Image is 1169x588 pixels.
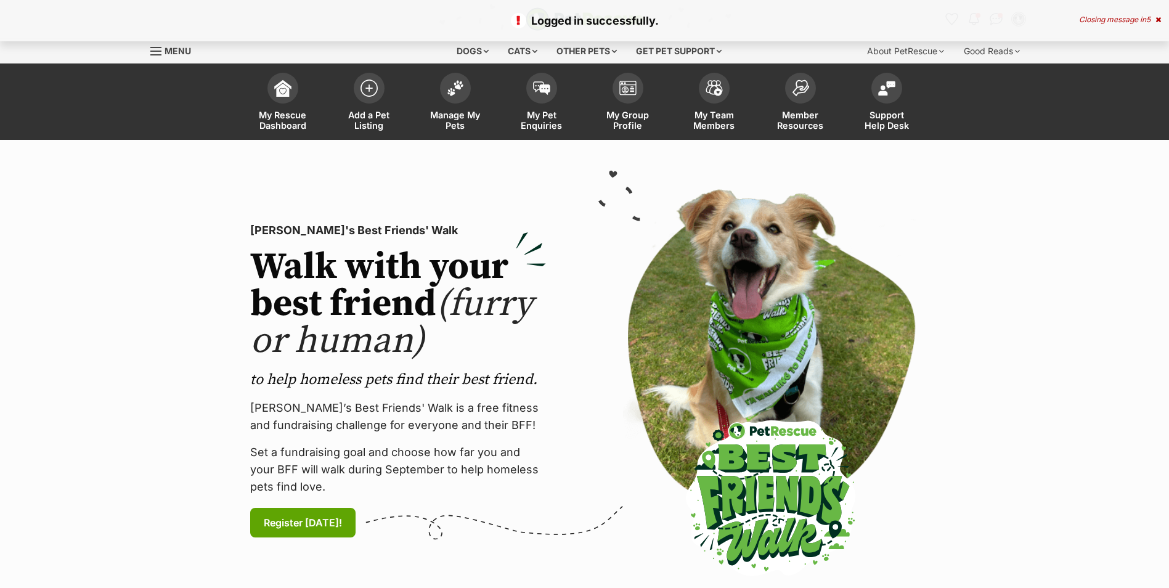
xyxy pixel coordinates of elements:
div: Dogs [448,39,497,63]
span: Add a Pet Listing [341,110,397,131]
a: Member Resources [757,67,844,140]
span: Register [DATE]! [264,515,342,530]
img: pet-enquiries-icon-7e3ad2cf08bfb03b45e93fb7055b45f3efa6380592205ae92323e6603595dc1f.svg [533,81,550,95]
span: Manage My Pets [428,110,483,131]
span: My Team Members [686,110,742,131]
span: Support Help Desk [859,110,914,131]
p: to help homeless pets find their best friend. [250,370,546,390]
img: member-resources-icon-8e73f808a243e03378d46382f2149f9095a855e16c252ad45f914b54edf8863c.svg [792,80,809,96]
span: My Rescue Dashboard [255,110,311,131]
div: Other pets [548,39,625,63]
div: About PetRescue [858,39,953,63]
span: Member Resources [773,110,828,131]
a: Register [DATE]! [250,508,356,537]
a: My Group Profile [585,67,671,140]
p: [PERSON_NAME]’s Best Friends' Walk is a free fitness and fundraising challenge for everyone and t... [250,399,546,434]
a: Support Help Desk [844,67,930,140]
a: Manage My Pets [412,67,499,140]
div: Get pet support [627,39,730,63]
img: dashboard-icon-eb2f2d2d3e046f16d808141f083e7271f6b2e854fb5c12c21221c1fb7104beca.svg [274,80,291,97]
h2: Walk with your best friend [250,249,546,360]
img: manage-my-pets-icon-02211641906a0b7f246fdf0571729dbe1e7629f14944591b6c1af311fb30b64b.svg [447,80,464,96]
span: Menu [165,46,191,56]
span: (furry or human) [250,281,533,364]
span: My Pet Enquiries [514,110,569,131]
img: help-desk-icon-fdf02630f3aa405de69fd3d07c3f3aa587a6932b1a1747fa1d2bba05be0121f9.svg [878,81,895,96]
p: [PERSON_NAME]'s Best Friends' Walk [250,222,546,239]
div: Cats [499,39,546,63]
a: My Team Members [671,67,757,140]
a: My Pet Enquiries [499,67,585,140]
a: My Rescue Dashboard [240,67,326,140]
div: Good Reads [955,39,1028,63]
img: group-profile-icon-3fa3cf56718a62981997c0bc7e787c4b2cf8bcc04b72c1350f741eb67cf2f40e.svg [619,81,637,96]
img: team-members-icon-5396bd8760b3fe7c0b43da4ab00e1e3bb1a5d9ba89233759b79545d2d3fc5d0d.svg [706,80,723,96]
a: Menu [150,39,200,61]
p: Set a fundraising goal and choose how far you and your BFF will walk during September to help hom... [250,444,546,496]
span: My Group Profile [600,110,656,131]
img: add-pet-listing-icon-0afa8454b4691262ce3f59096e99ab1cd57d4a30225e0717b998d2c9b9846f56.svg [360,80,378,97]
a: Add a Pet Listing [326,67,412,140]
